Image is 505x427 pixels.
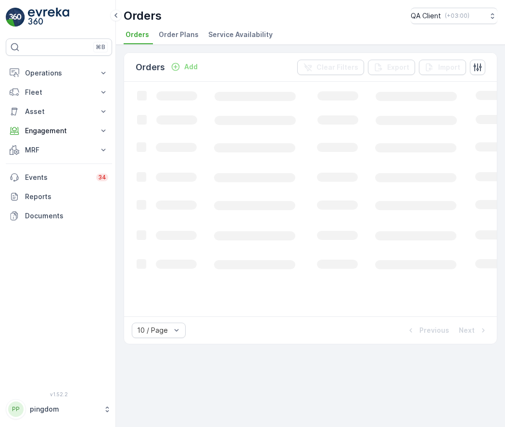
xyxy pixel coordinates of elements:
[25,145,93,155] p: MRF
[25,126,93,136] p: Engagement
[6,121,112,140] button: Engagement
[30,404,99,414] p: pingdom
[458,325,489,336] button: Next
[126,30,149,39] span: Orders
[25,173,90,182] p: Events
[25,68,93,78] p: Operations
[208,30,273,39] span: Service Availability
[25,88,93,97] p: Fleet
[98,174,106,181] p: 34
[25,192,108,201] p: Reports
[6,83,112,102] button: Fleet
[124,8,162,24] p: Orders
[28,8,69,27] img: logo_light-DOdMpM7g.png
[6,102,112,121] button: Asset
[6,187,112,206] a: Reports
[25,107,93,116] p: Asset
[419,326,449,335] p: Previous
[8,402,24,417] div: PP
[297,60,364,75] button: Clear Filters
[167,61,202,73] button: Add
[411,8,497,24] button: QA Client(+03:00)
[6,140,112,160] button: MRF
[445,12,469,20] p: ( +03:00 )
[184,62,198,72] p: Add
[419,60,466,75] button: Import
[438,63,460,72] p: Import
[387,63,409,72] p: Export
[159,30,199,39] span: Order Plans
[368,60,415,75] button: Export
[405,325,450,336] button: Previous
[459,326,475,335] p: Next
[6,8,25,27] img: logo
[6,399,112,419] button: PPpingdom
[316,63,358,72] p: Clear Filters
[6,391,112,397] span: v 1.52.2
[6,63,112,83] button: Operations
[411,11,441,21] p: QA Client
[6,168,112,187] a: Events34
[96,43,105,51] p: ⌘B
[6,206,112,226] a: Documents
[136,61,165,74] p: Orders
[25,211,108,221] p: Documents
